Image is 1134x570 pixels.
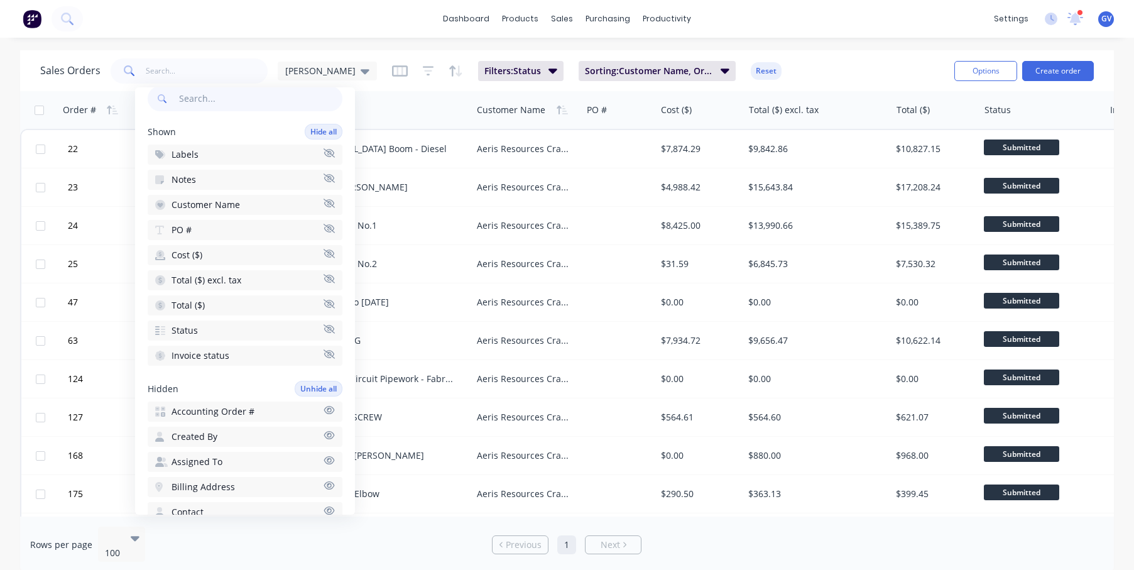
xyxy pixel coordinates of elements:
[896,143,969,155] div: $10,827.15
[68,449,83,462] span: 168
[477,104,545,116] div: Customer Name
[23,9,41,28] img: Factory
[661,373,734,385] div: $0.00
[148,452,342,472] button: Assigned To
[64,437,136,474] button: 168
[896,373,969,385] div: $0.00
[487,535,646,554] ul: Pagination
[661,219,734,232] div: $8,425.00
[896,449,969,462] div: $968.00
[477,143,572,155] div: Aeris Resources Cracow Operations
[68,411,83,424] span: 127
[68,143,78,155] span: 22
[1101,13,1111,25] span: GV
[172,430,217,443] span: Created By
[64,168,136,206] button: 23
[748,296,879,309] div: $0.00
[484,65,541,77] span: Filters: Status
[493,539,548,551] a: Previous page
[295,381,342,397] button: Unhide all
[64,398,136,436] button: 127
[477,334,572,347] div: Aeris Resources Cracow Operations
[148,245,342,265] button: Cost ($)
[579,61,736,81] button: Sorting:Customer Name, Order #
[661,411,734,424] div: $564.61
[748,488,879,500] div: $363.13
[477,411,572,424] div: Aeris Resources Cracow Operations
[148,170,342,190] button: Notes
[30,539,92,551] span: Rows per page
[601,539,620,551] span: Next
[68,488,83,500] span: 175
[896,411,969,424] div: $621.07
[172,481,235,493] span: Billing Address
[64,130,136,168] button: 22
[68,296,78,309] span: 47
[478,61,564,81] button: Filters:Status
[896,219,969,232] div: $15,389.75
[748,334,879,347] div: $9,656.47
[172,274,241,287] span: Total ($) excl. tax
[63,104,96,116] div: Order #
[172,249,202,261] span: Cost ($)
[64,207,136,244] button: 24
[586,539,641,551] a: Next page
[477,219,572,232] div: Aeris Resources Cracow Operations
[988,9,1035,28] div: settings
[172,506,204,518] span: Contact
[64,360,136,398] button: 124
[477,258,572,270] div: Aeris Resources Cracow Operations
[64,283,136,321] button: 47
[68,258,78,270] span: 25
[954,61,1017,81] button: Options
[748,181,879,194] div: $15,643.84
[748,143,879,155] div: $9,842.86
[148,346,342,366] button: Invoice status
[984,408,1059,424] span: Submitted
[64,475,136,513] button: 175
[748,449,879,462] div: $880.00
[148,383,178,395] span: Hidden
[896,181,969,194] div: $17,208.24
[984,331,1059,347] span: Submitted
[984,140,1059,155] span: Submitted
[896,488,969,500] div: $399.45
[585,65,713,77] span: Sorting: Customer Name, Order #
[148,427,342,447] button: Created By
[148,145,342,165] button: Labels
[148,402,342,422] button: Accounting Order #
[661,258,734,270] div: $31.59
[748,219,879,232] div: $13,990.66
[64,245,136,283] button: 25
[587,104,607,116] div: PO #
[1022,61,1094,81] button: Create order
[636,9,697,28] div: productivity
[172,456,222,468] span: Assigned To
[105,547,123,559] div: 100
[557,535,576,554] a: Page 1 is your current page
[545,9,579,28] div: sales
[172,299,205,312] span: Total ($)
[148,195,342,215] button: Customer Name
[172,173,196,186] span: Notes
[64,513,136,551] button: 181
[148,295,342,315] button: Total ($)
[897,104,930,116] div: Total ($)
[984,370,1059,385] span: Submitted
[477,488,572,500] div: Aeris Resources Cracow Operations
[661,334,734,347] div: $7,934.72
[477,296,572,309] div: Aeris Resources Cracow Operations
[477,181,572,194] div: Aeris Resources Cracow Operations
[661,296,734,309] div: $0.00
[148,220,342,240] button: PO #
[984,104,1011,116] div: Status
[437,9,496,28] a: dashboard
[68,219,78,232] span: 24
[177,86,342,111] input: Search...
[661,488,734,500] div: $290.50
[661,104,692,116] div: Cost ($)
[661,181,734,194] div: $4,988.42
[751,62,782,80] button: Reset
[148,270,342,290] button: Total ($) excl. tax
[172,224,192,236] span: PO #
